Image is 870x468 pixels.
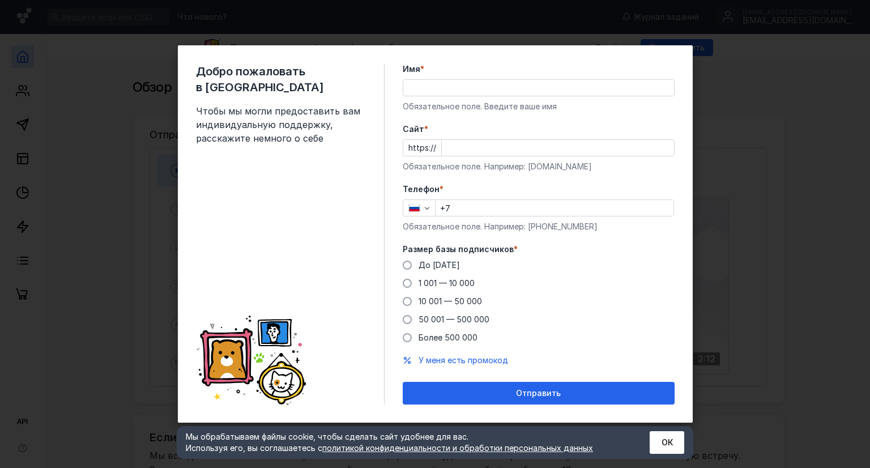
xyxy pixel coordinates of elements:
[419,260,460,270] span: До [DATE]
[403,124,424,135] span: Cайт
[403,382,675,405] button: Отправить
[186,431,622,454] div: Мы обрабатываем файлы cookie, чтобы сделать сайт удобнее для вас. Используя его, вы соглашаетесь c
[322,443,593,453] a: политикой конфиденциальности и обработки персональных данных
[403,63,420,75] span: Имя
[419,278,475,288] span: 1 001 — 10 000
[516,389,561,398] span: Отправить
[650,431,684,454] button: ОК
[419,355,508,365] span: У меня есть промокод
[419,314,489,324] span: 50 001 — 500 000
[419,333,477,342] span: Более 500 000
[403,221,675,232] div: Обязательное поле. Например: [PHONE_NUMBER]
[419,355,508,366] button: У меня есть промокод
[196,104,366,145] span: Чтобы мы могли предоставить вам индивидуальную поддержку, расскажите немного о себе
[403,161,675,172] div: Обязательное поле. Например: [DOMAIN_NAME]
[196,63,366,95] span: Добро пожаловать в [GEOGRAPHIC_DATA]
[419,296,482,306] span: 10 001 — 50 000
[403,184,440,195] span: Телефон
[403,244,514,255] span: Размер базы подписчиков
[403,101,675,112] div: Обязательное поле. Введите ваше имя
